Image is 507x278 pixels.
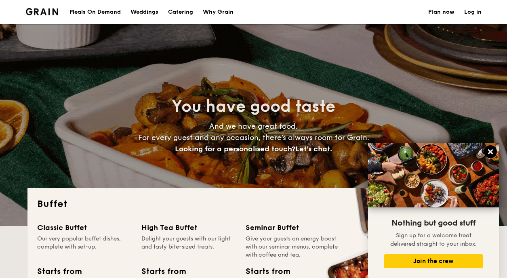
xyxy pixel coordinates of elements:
[26,8,59,15] img: Grain
[172,97,335,116] span: You have good taste
[37,235,132,259] div: Our very popular buffet dishes, complete with set-up.
[384,254,483,268] button: Join the crew
[246,265,290,278] div: Starts from
[37,265,81,278] div: Starts from
[138,122,369,153] span: And we have great food. For every guest and any occasion, there’s always room for Grain.
[368,143,499,207] img: DSC07876-Edit02-Large.jpeg
[391,218,475,228] span: Nothing but good stuff
[26,8,59,15] a: Logotype
[295,144,332,153] span: Let's chat.
[37,198,470,211] h2: Buffet
[141,235,236,259] div: Delight your guests with our light and tasty bite-sized treats.
[484,145,497,158] button: Close
[175,144,295,153] span: Looking for a personalised touch?
[390,232,477,247] span: Sign up for a welcome treat delivered straight to your inbox.
[246,235,340,259] div: Give your guests an energy boost with our seminar menus, complete with coffee and tea.
[141,222,236,233] div: High Tea Buffet
[37,222,132,233] div: Classic Buffet
[141,265,185,278] div: Starts from
[246,222,340,233] div: Seminar Buffet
